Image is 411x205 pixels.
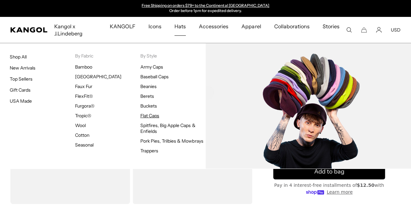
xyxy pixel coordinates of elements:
[54,17,96,43] span: Kangol x J.Lindeberg
[75,113,91,119] a: Tropic®
[10,98,32,104] a: USA Made
[75,142,94,148] a: Seasonal
[142,3,269,8] a: Free Shipping on orders $79+ to the Continental [GEOGRAPHIC_DATA]
[10,54,27,60] a: Shop All
[140,53,206,59] p: By Style
[199,17,228,36] span: Accessories
[75,64,92,70] a: Bamboo
[103,17,142,36] a: KANGOLF
[140,83,157,89] a: Beanies
[140,93,154,99] a: Berets
[235,17,267,36] a: Apparel
[314,167,344,176] span: Add to bag
[168,17,192,36] a: Hats
[140,103,157,109] a: Buckets
[142,17,168,36] a: Icons
[139,3,273,14] div: 2 of 2
[109,17,135,36] span: KANGOLF
[316,17,346,43] a: Stories
[139,3,273,14] div: Announcement
[376,27,382,33] a: Account
[10,65,35,71] a: New Arrivals
[361,27,367,33] button: Cart
[274,17,309,36] span: Collaborations
[148,17,161,36] span: Icons
[140,148,158,154] a: Trappers
[391,27,401,33] button: USD
[75,74,122,80] a: [GEOGRAPHIC_DATA]
[140,122,196,134] a: Spitfires, Big Apple Caps & Enfields
[75,132,89,138] a: Cotton
[267,17,316,36] a: Collaborations
[75,53,140,59] p: By Fabric
[10,76,32,82] a: Top Sellers
[346,27,352,33] summary: Search here
[140,74,169,80] a: Baseball Caps
[75,103,95,109] a: Furgora®
[140,113,159,119] a: Flat Caps
[10,87,31,93] a: Gift Cards
[273,164,385,179] button: Add to bag
[323,17,340,43] span: Stories
[75,83,92,89] a: Faux Fur
[75,122,86,128] a: Wool
[10,27,48,32] a: Kangol
[75,93,93,99] a: FlexFit®
[140,138,203,144] a: Pork Pies, Trilbies & Mowbrays
[140,64,163,70] a: Army Caps
[139,3,273,14] slideshow-component: Announcement bar
[174,17,186,36] span: Hats
[142,8,269,14] p: Order before 1pm for expedited delivery.
[241,17,261,36] span: Apparel
[48,17,103,43] a: Kangol x J.Lindeberg
[192,17,235,36] a: Accessories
